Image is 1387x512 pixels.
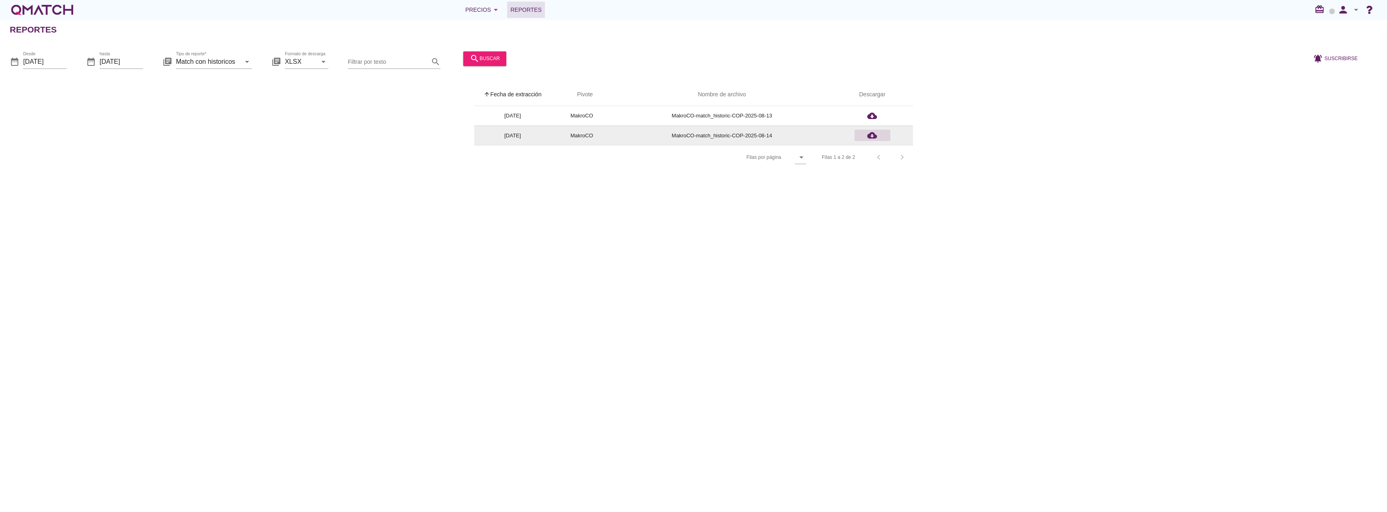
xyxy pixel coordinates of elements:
i: arrow_drop_down [1351,5,1361,15]
i: arrow_drop_down [319,57,328,67]
i: library_books [163,57,172,67]
i: library_books [271,57,281,67]
td: MakroCO-match_historic-COP-2025-08-14 [612,126,832,145]
i: arrow_drop_down [491,5,501,15]
div: Filas 1 a 2 de 2 [822,154,855,161]
button: Precios [459,2,507,18]
i: arrow_drop_down [242,57,252,67]
input: Filtrar por texto [348,55,429,68]
td: MakroCO [551,106,612,126]
h2: Reportes [10,23,57,36]
i: cloud_download [868,130,877,140]
button: buscar [463,51,506,66]
a: white-qmatch-logo [10,2,75,18]
input: Tipo de reporte* [176,55,241,68]
th: Descargar: Not sorted. [832,83,913,106]
a: Reportes [507,2,545,18]
td: [DATE] [474,106,551,126]
td: MakroCO [551,126,612,145]
i: arrow_upward [484,91,491,98]
span: Reportes [510,5,542,15]
i: cloud_download [868,111,877,121]
div: Precios [465,5,501,15]
th: Pivote: Not sorted. Activate to sort ascending. [551,83,612,106]
input: Formato de descarga [285,55,317,68]
span: Suscribirse [1325,55,1358,62]
i: notifications_active [1313,54,1325,63]
i: redeem [1315,4,1328,14]
button: Suscribirse [1307,51,1364,66]
i: date_range [86,57,96,67]
td: MakroCO-match_historic-COP-2025-08-13 [612,106,832,126]
input: hasta [100,55,143,68]
td: [DATE] [474,126,551,145]
div: Filas por página [665,145,806,169]
i: search [431,57,441,67]
i: person [1335,4,1351,15]
i: arrow_drop_down [797,152,806,162]
div: buscar [470,54,500,63]
i: date_range [10,57,20,67]
input: Desde [23,55,67,68]
i: search [470,54,480,63]
th: Nombre de archivo: Not sorted. [612,83,832,106]
th: Fecha de extracción: Sorted ascending. Activate to sort descending. [474,83,551,106]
